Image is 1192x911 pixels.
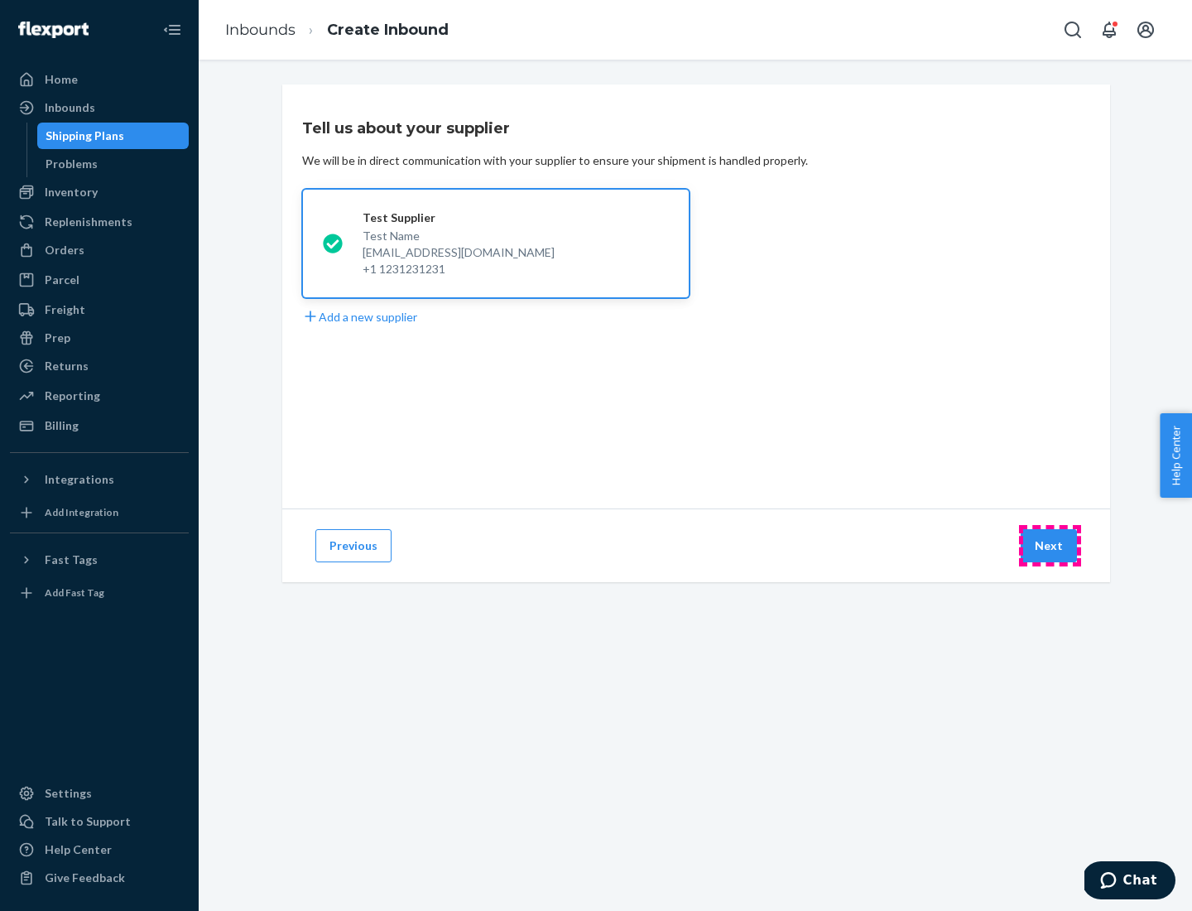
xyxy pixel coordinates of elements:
[45,71,78,88] div: Home
[1084,861,1175,903] iframe: Opens a widget where you can chat to one of our agents
[10,267,189,293] a: Parcel
[10,808,189,835] button: Talk to Support
[10,353,189,379] a: Returns
[10,836,189,863] a: Help Center
[45,184,98,200] div: Inventory
[10,466,189,493] button: Integrations
[45,301,85,318] div: Freight
[302,152,808,169] div: We will be in direct communication with your supplier to ensure your shipment is handled properly.
[10,547,189,573] button: Fast Tags
[10,94,189,121] a: Inbounds
[10,865,189,891] button: Give Feedback
[10,383,189,409] a: Reporting
[1056,13,1089,46] button: Open Search Box
[45,505,118,519] div: Add Integration
[1160,413,1192,498] button: Help Center
[45,388,100,404] div: Reporting
[315,529,392,562] button: Previous
[45,870,125,886] div: Give Feedback
[10,179,189,205] a: Inventory
[18,22,89,38] img: Flexport logo
[45,841,112,858] div: Help Center
[45,417,79,434] div: Billing
[37,151,190,177] a: Problems
[10,237,189,263] a: Orders
[45,813,131,830] div: Talk to Support
[1021,529,1077,562] button: Next
[1129,13,1162,46] button: Open account menu
[37,123,190,149] a: Shipping Plans
[45,358,89,374] div: Returns
[45,272,79,288] div: Parcel
[10,499,189,526] a: Add Integration
[302,308,417,325] button: Add a new supplier
[46,128,124,144] div: Shipping Plans
[10,325,189,351] a: Prep
[45,99,95,116] div: Inbounds
[10,412,189,439] a: Billing
[10,780,189,807] a: Settings
[45,214,132,230] div: Replenishments
[212,6,462,55] ol: breadcrumbs
[46,156,98,172] div: Problems
[45,586,104,600] div: Add Fast Tag
[302,118,510,139] h3: Tell us about your supplier
[10,296,189,323] a: Freight
[1093,13,1126,46] button: Open notifications
[45,785,92,802] div: Settings
[156,13,189,46] button: Close Navigation
[225,21,296,39] a: Inbounds
[45,330,70,346] div: Prep
[45,552,98,568] div: Fast Tags
[10,580,189,606] a: Add Fast Tag
[10,66,189,93] a: Home
[10,209,189,235] a: Replenishments
[327,21,449,39] a: Create Inbound
[45,471,114,488] div: Integrations
[45,242,84,258] div: Orders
